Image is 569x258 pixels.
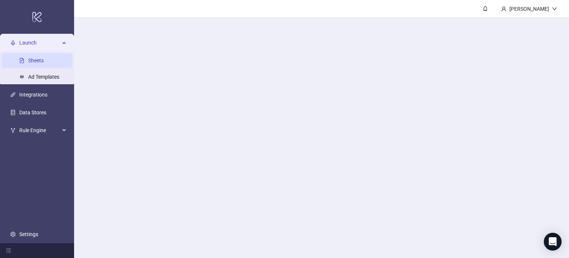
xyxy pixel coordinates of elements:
span: bell [483,6,488,11]
span: menu-fold [6,248,11,253]
span: down [552,6,557,12]
a: Settings [19,231,38,237]
span: fork [10,128,16,133]
a: Ad Templates [28,74,59,80]
a: Data Stores [19,110,46,115]
a: Sheets [28,58,44,63]
a: Integrations [19,92,47,98]
div: [PERSON_NAME] [506,5,552,13]
span: rocket [10,40,16,45]
span: Rule Engine [19,123,60,138]
span: user [501,6,506,12]
span: Launch [19,35,60,50]
div: Open Intercom Messenger [544,233,562,251]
